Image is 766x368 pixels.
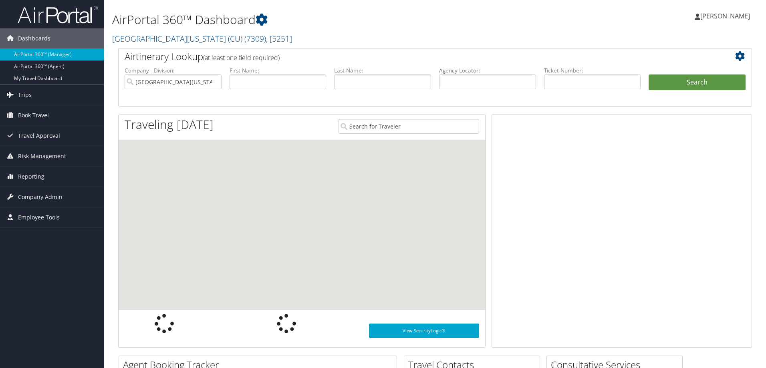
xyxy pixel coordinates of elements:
[112,11,543,28] h1: AirPortal 360™ Dashboard
[18,28,50,48] span: Dashboards
[112,33,292,44] a: [GEOGRAPHIC_DATA][US_STATE] (CU)
[266,33,292,44] span: , [ 5251 ]
[18,5,98,24] img: airportal-logo.png
[125,66,222,74] label: Company - Division:
[18,187,62,207] span: Company Admin
[125,116,214,133] h1: Traveling [DATE]
[700,12,750,20] span: [PERSON_NAME]
[695,4,758,28] a: [PERSON_NAME]
[18,126,60,146] span: Travel Approval
[649,74,746,90] button: Search
[18,167,44,187] span: Reporting
[369,324,479,338] a: View SecurityLogic®
[339,119,479,134] input: Search for Traveler
[18,146,66,166] span: Risk Management
[18,207,60,227] span: Employee Tools
[18,85,32,105] span: Trips
[18,105,49,125] span: Book Travel
[244,33,266,44] span: ( 7309 )
[544,66,641,74] label: Ticket Number:
[230,66,327,74] label: First Name:
[125,50,693,63] h2: Airtinerary Lookup
[439,66,536,74] label: Agency Locator:
[203,53,280,62] span: (at least one field required)
[334,66,431,74] label: Last Name:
